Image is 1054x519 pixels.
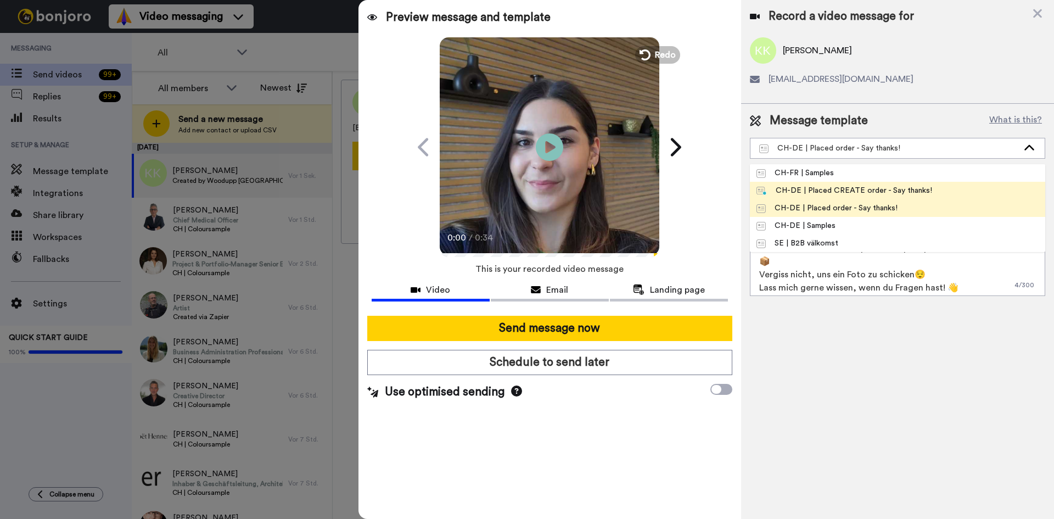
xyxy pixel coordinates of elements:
span: Message template [770,113,868,129]
div: CH-DE | Placed order - Say thanks! [756,203,898,214]
img: Message-temps.svg [756,169,766,178]
button: Schedule to send later [367,350,732,375]
img: Message-temps.svg [756,222,766,231]
div: SE | B2B välkomst [756,238,838,249]
div: CH-DE | Placed order - Say thanks! [759,143,1018,154]
span: Video [426,283,450,297]
span: Email [546,283,568,297]
span: 0:34 [475,231,494,244]
span: [EMAIL_ADDRESS][DOMAIN_NAME] [769,72,913,86]
div: CH-DE | Placed CREATE order - Say thanks! [756,185,932,196]
img: Message-temps.svg [759,144,769,153]
span: Landing page [650,283,705,297]
span: This is your recorded video message [475,257,624,281]
button: Send message now [367,316,732,341]
img: Message-temps.svg [756,204,766,213]
span: Use optimised sending [385,384,504,400]
span: / [469,231,473,244]
span: 0:00 [447,231,467,244]
img: Message-temps.svg [756,239,766,248]
img: nextgen-template.svg [756,187,767,196]
button: What is this? [986,113,1045,129]
div: CH-FR | Samples [756,168,834,178]
div: CH-DE | Samples [756,220,836,231]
